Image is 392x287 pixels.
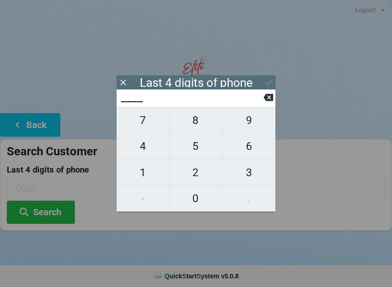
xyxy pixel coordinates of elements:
button: 6 [222,134,275,159]
span: 9 [222,111,275,130]
button: 4 [117,134,170,159]
span: 6 [222,137,275,156]
span: 1 [117,163,169,182]
button: 0 [170,186,223,212]
button: 2 [170,159,223,185]
span: 5 [170,137,222,156]
span: 0 [170,189,222,208]
button: 7 [117,107,170,134]
span: 7 [117,111,169,130]
span: 2 [170,163,222,182]
button: 3 [222,159,275,185]
span: 8 [170,111,222,130]
button: 1 [117,159,170,185]
span: 3 [222,163,275,182]
button: 8 [170,107,223,134]
button: 5 [170,134,223,159]
button: 9 [222,107,275,134]
div: Last 4 digits of phone [140,78,253,87]
span: 4 [117,137,169,156]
